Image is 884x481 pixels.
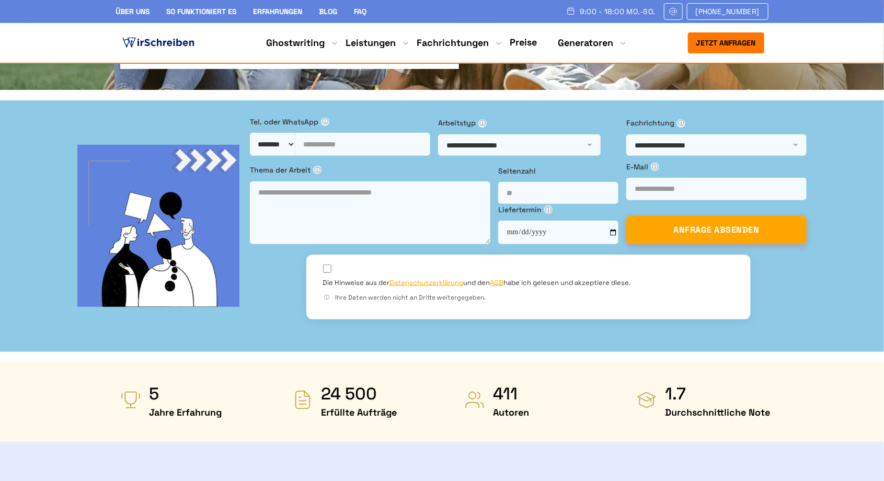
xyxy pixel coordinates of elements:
label: E-Mail [626,161,807,173]
img: Email [669,7,678,16]
a: Preise [510,36,537,48]
a: Blog [319,7,338,16]
label: Liefertermin [498,204,618,215]
img: Jahre Erfahrung [120,390,141,410]
a: So funktioniert es [167,7,237,16]
label: Fachrichtung [626,117,807,129]
div: Ihre Daten werden nicht an Dritte weitergegeben. [323,293,734,303]
a: Leistungen [346,37,396,49]
span: Erfüllte Aufträge [322,404,397,421]
label: Seitenzahl [498,165,618,177]
button: Jetzt anfragen [688,32,764,53]
span: Jahre Erfahrung [150,404,222,421]
a: Fachrichtungen [417,37,489,49]
label: Die Hinweise aus der und den habe ich gelesen und akzeptiere diese. [323,278,631,288]
label: Thema der Arbeit [250,164,490,176]
span: ⓘ [677,119,685,128]
a: Über uns [116,7,150,16]
img: Erfüllte Aufträge [292,390,313,410]
span: ⓘ [321,118,329,126]
span: Autoren [493,404,530,421]
img: Autoren [464,390,485,410]
span: Durchschnittliche Note [665,404,771,421]
img: Durchschnittliche Note [636,390,657,410]
span: ⓘ [651,163,659,171]
strong: 411 [493,383,530,404]
a: AGB [490,278,504,287]
a: Erfahrungen [254,7,303,16]
a: Ghostwriting [267,37,325,49]
img: bg [77,145,239,307]
span: ⓘ [478,119,487,128]
span: ⓘ [313,166,322,174]
span: 9:00 - 18:00 Mo.-So. [580,7,656,16]
strong: 5 [150,383,222,404]
a: Generatoren [558,37,614,49]
strong: 1.7 [665,383,771,404]
span: ⓘ [323,293,331,302]
span: ⓘ [544,205,553,214]
a: Datenschutzerklärung [390,278,464,287]
a: FAQ [354,7,367,16]
label: Tel. oder WhatsApp [250,116,430,128]
strong: 24 500 [322,383,397,404]
span: [PHONE_NUMBER] [696,7,760,16]
label: Arbeitstyp [438,117,618,129]
img: logo ghostwriter-österreich [120,35,197,51]
img: Schedule [566,7,576,15]
button: ANFRAGE ABSENDEN [626,216,807,244]
a: [PHONE_NUMBER] [687,3,768,20]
